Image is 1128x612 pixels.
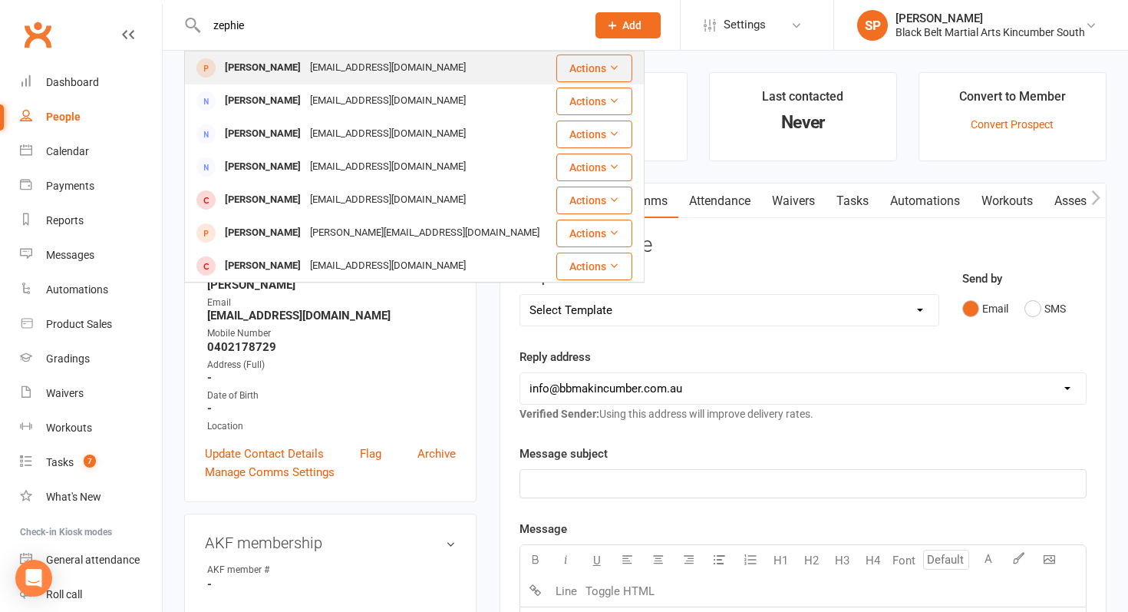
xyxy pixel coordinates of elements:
[46,387,84,399] div: Waivers
[20,134,162,169] a: Calendar
[556,88,632,115] button: Actions
[207,371,456,385] strong: -
[556,121,632,148] button: Actions
[207,278,456,292] strong: [PERSON_NAME]
[207,326,456,341] div: Mobile Number
[519,520,567,538] label: Message
[207,309,456,323] strong: [EMAIL_ADDRESS][DOMAIN_NAME]
[724,8,766,42] span: Settings
[305,189,470,211] div: [EMAIL_ADDRESS][DOMAIN_NAME]
[220,255,305,277] div: [PERSON_NAME]
[46,491,101,503] div: What's New
[305,123,470,145] div: [EMAIL_ADDRESS][DOMAIN_NAME]
[305,156,470,178] div: [EMAIL_ADDRESS][DOMAIN_NAME]
[46,283,108,296] div: Automations
[207,340,456,354] strong: 0402178729
[220,222,305,244] div: [PERSON_NAME]
[46,249,94,261] div: Messages
[582,545,612,576] button: U
[305,57,470,79] div: [EMAIL_ADDRESS][DOMAIN_NAME]
[205,534,456,551] h3: AKF membership
[207,563,334,577] div: AKF member #
[305,255,470,277] div: [EMAIL_ADDRESS][DOMAIN_NAME]
[556,220,632,247] button: Actions
[20,480,162,514] a: What's New
[15,560,52,597] div: Open Intercom Messenger
[973,545,1004,576] button: A
[971,118,1054,131] a: Convert Prospect
[895,25,1085,39] div: Black Belt Martial Arts Kincumber South
[889,545,919,576] button: Font
[923,550,969,570] input: Default
[20,445,162,480] a: Tasks 7
[971,184,1044,219] a: Workouts
[417,445,456,463] a: Archive
[761,184,826,219] a: Waivers
[857,10,888,41] div: SP
[20,307,162,342] a: Product Sales
[202,15,576,36] input: Search...
[46,318,112,330] div: Product Sales
[220,123,305,145] div: [PERSON_NAME]
[582,576,658,607] button: Toggle HTML
[20,376,162,411] a: Waivers
[20,543,162,577] a: General attendance kiosk mode
[207,402,456,415] strong: -
[46,145,89,157] div: Calendar
[724,114,882,131] div: Never
[46,76,99,88] div: Dashboard
[1024,294,1066,323] button: SMS
[959,87,1066,114] div: Convert to Member
[556,154,632,181] button: Actions
[962,270,1002,288] label: Send by
[797,545,827,576] button: H2
[207,419,456,434] div: Location
[207,358,456,372] div: Address (Full)
[207,389,456,403] div: Date of Birth
[46,214,84,227] div: Reports
[20,169,162,203] a: Payments
[766,545,797,576] button: H1
[895,12,1085,25] div: [PERSON_NAME]
[615,184,678,219] a: Comms
[678,184,761,219] a: Attendance
[46,456,74,468] div: Tasks
[20,65,162,100] a: Dashboard
[519,408,599,420] strong: Verified Sender:
[622,19,642,31] span: Add
[20,577,162,612] a: Roll call
[20,203,162,238] a: Reports
[360,445,381,463] a: Flag
[20,238,162,273] a: Messages
[593,554,601,567] span: U
[46,111,81,123] div: People
[220,189,305,211] div: [PERSON_NAME]
[556,187,632,214] button: Actions
[826,184,879,219] a: Tasks
[46,352,90,365] div: Gradings
[46,422,92,434] div: Workouts
[20,100,162,134] a: People
[207,296,456,310] div: Email
[519,348,591,366] label: Reply address
[220,156,305,178] div: [PERSON_NAME]
[46,180,94,192] div: Payments
[827,545,858,576] button: H3
[519,445,608,463] label: Message subject
[762,87,843,114] div: Last contacted
[207,577,456,591] strong: -
[519,233,1087,257] h3: New Message
[305,222,544,244] div: [PERSON_NAME][EMAIL_ADDRESS][DOMAIN_NAME]
[879,184,971,219] a: Automations
[220,57,305,79] div: [PERSON_NAME]
[46,588,82,600] div: Roll call
[84,455,96,468] span: 7
[556,253,632,280] button: Actions
[858,545,889,576] button: H4
[46,554,140,566] div: General attendance
[962,294,1008,323] button: Email
[205,463,335,481] a: Manage Comms Settings
[18,15,57,54] a: Clubworx
[220,90,305,112] div: [PERSON_NAME]
[556,55,632,82] button: Actions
